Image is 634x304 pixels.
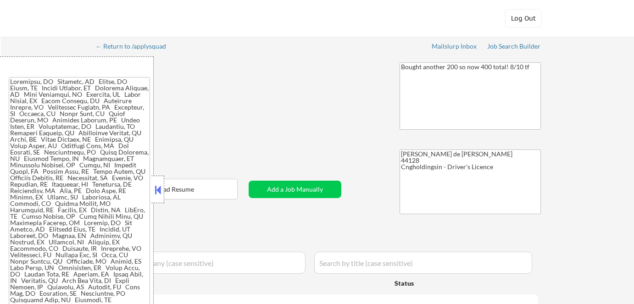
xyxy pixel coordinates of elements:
button: Add a Job Manually [249,181,341,198]
a: Job Search Builder [487,43,541,52]
div: ← Return to /applysquad [95,43,175,50]
div: Mailslurp Inbox [432,43,478,50]
div: Status [395,275,473,291]
input: Search by company (case sensitive) [99,252,306,274]
button: Log Out [505,9,542,28]
input: Search by title (case sensitive) [314,252,532,274]
button: Download Resume [96,179,238,199]
a: ← Return to /applysquad [95,43,175,52]
div: Job Search Builder [487,43,541,50]
a: Mailslurp Inbox [432,43,478,52]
